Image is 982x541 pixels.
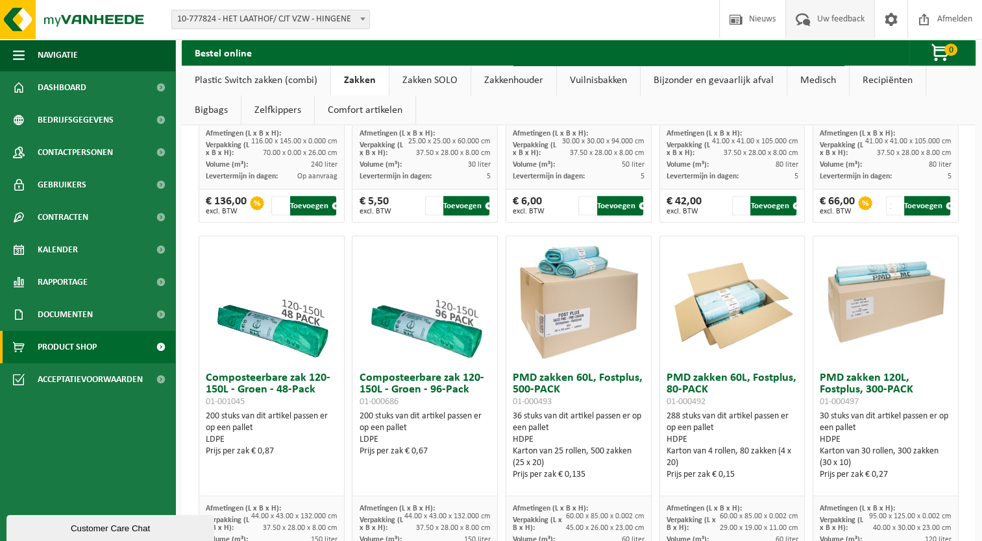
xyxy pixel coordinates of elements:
span: Afmetingen (L x B x H): [513,505,588,512]
span: 29.00 x 19.00 x 11.00 cm [719,524,798,532]
div: Prijs per zak € 0,135 [513,469,644,481]
span: Verpakking (L x B x H): [667,516,716,532]
span: 41.00 x 41.00 x 105.000 cm [865,138,951,145]
span: Volume (m³): [359,161,401,169]
div: HDPE [820,434,951,446]
span: 01-001045 [206,397,245,407]
span: Verpakking (L x B x H): [206,141,249,157]
span: 44.00 x 43.00 x 132.000 cm [251,512,338,520]
div: 36 stuks van dit artikel passen er op een pallet [513,411,644,481]
a: Comfort artikelen [315,95,415,125]
div: 200 stuks van dit artikel passen er op een pallet [359,411,491,457]
a: Zakkenhouder [471,66,556,95]
span: 37.50 x 28.00 x 8.00 cm [570,149,644,157]
a: Zakken SOLO [389,66,471,95]
span: Verpakking (L x B x H): [820,141,863,157]
span: excl. BTW [820,208,855,215]
span: Contactpersonen [38,136,113,169]
a: Vuilnisbakken [557,66,640,95]
span: 5 [794,173,798,180]
span: Gebruikers [38,169,86,201]
span: Verpakking (L x B x H): [820,516,863,532]
div: € 66,00 [820,196,855,215]
img: 01-000497 [821,236,951,366]
div: Karton van 4 rollen, 80 zakken (4 x 20) [667,446,798,469]
span: 01-000492 [667,397,706,407]
span: 5 [487,173,491,180]
h3: PMD zakken 60L, Fostplus, 80-PACK [667,372,798,407]
div: LDPE [206,434,338,446]
span: Volume (m³): [206,161,248,169]
span: Levertermijn in dagen: [667,173,739,180]
div: HDPE [667,434,798,446]
img: 01-000686 [360,236,490,366]
div: 288 stuks van dit artikel passen er op een pallet [667,411,798,481]
div: Karton van 25 rollen, 500 zakken (25 x 20) [513,446,644,469]
iframe: chat widget [6,512,217,541]
img: 01-000492 [667,236,797,366]
span: 80 liter [929,161,951,169]
a: Zelfkippers [241,95,314,125]
span: 37.50 x 28.00 x 8.00 cm [263,524,338,532]
span: Verpakking (L x B x H): [206,516,249,532]
span: Acceptatievoorwaarden [38,363,143,396]
span: Levertermijn in dagen: [820,173,892,180]
span: Afmetingen (L x B x H): [513,130,588,138]
span: 41.00 x 41.00 x 105.000 cm [711,138,798,145]
span: 30.00 x 30.00 x 94.000 cm [562,138,644,145]
span: 25.00 x 25.00 x 60.000 cm [408,138,491,145]
span: 37.50 x 28.00 x 8.00 cm [877,149,951,157]
span: 80 liter [775,161,798,169]
span: Levertermijn in dagen: [513,173,585,180]
img: 01-000493 [513,236,643,366]
span: 01-000686 [359,397,398,407]
span: Levertermijn in dagen: [206,173,278,180]
span: Verpakking (L x B x H): [359,141,402,157]
span: 60.00 x 85.00 x 0.002 cm [566,512,644,520]
input: 1 [425,196,442,215]
span: Volume (m³): [513,161,555,169]
button: Toevoegen [290,196,336,215]
span: 37.50 x 28.00 x 8.00 cm [416,149,491,157]
div: Prijs per zak € 0,27 [820,469,951,481]
img: 01-001045 [206,236,336,366]
a: Bigbags [182,95,241,125]
button: Toevoegen [443,196,489,215]
span: 10-777824 - HET LAATHOF/ CJT VZW - HINGENE [171,10,370,29]
span: 50 liter [622,161,644,169]
button: 0 [909,40,974,66]
div: 30 stuks van dit artikel passen er op een pallet [820,411,951,481]
button: Toevoegen [597,196,643,215]
span: Afmetingen (L x B x H): [206,505,281,512]
a: Bijzonder en gevaarlijk afval [641,66,787,95]
div: Prijs per zak € 0,67 [359,446,491,457]
span: Rapportage [38,266,88,298]
div: Prijs per zak € 0,15 [667,469,798,481]
span: 30 liter [468,161,491,169]
span: 5 [641,173,644,180]
span: Afmetingen (L x B x H): [206,130,281,138]
span: excl. BTW [206,208,247,215]
h3: PMD zakken 60L, Fostplus, 500-PACK [513,372,644,407]
span: Verpakking (L x B x H): [667,141,710,157]
h3: Composteerbare zak 120-150L - Groen - 96-Pack [359,372,491,407]
button: Toevoegen [750,196,796,215]
span: 0 [944,43,957,56]
span: Afmetingen (L x B x H): [820,130,895,138]
div: € 6,00 [513,196,545,215]
span: Kalender [38,234,78,266]
span: excl. BTW [513,208,545,215]
div: Prijs per zak € 0,87 [206,446,338,457]
span: 60.00 x 85.00 x 0.002 cm [719,512,798,520]
span: Afmetingen (L x B x H): [667,130,742,138]
span: excl. BTW [359,208,391,215]
a: Medisch [787,66,849,95]
span: Afmetingen (L x B x H): [820,505,895,512]
span: 40.00 x 30.00 x 23.00 cm [873,524,951,532]
div: € 42,00 [667,196,702,215]
input: 1 [732,196,749,215]
span: 70.00 x 0.00 x 26.00 cm [263,149,338,157]
span: Navigatie [38,39,78,71]
span: Bedrijfsgegevens [38,104,114,136]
